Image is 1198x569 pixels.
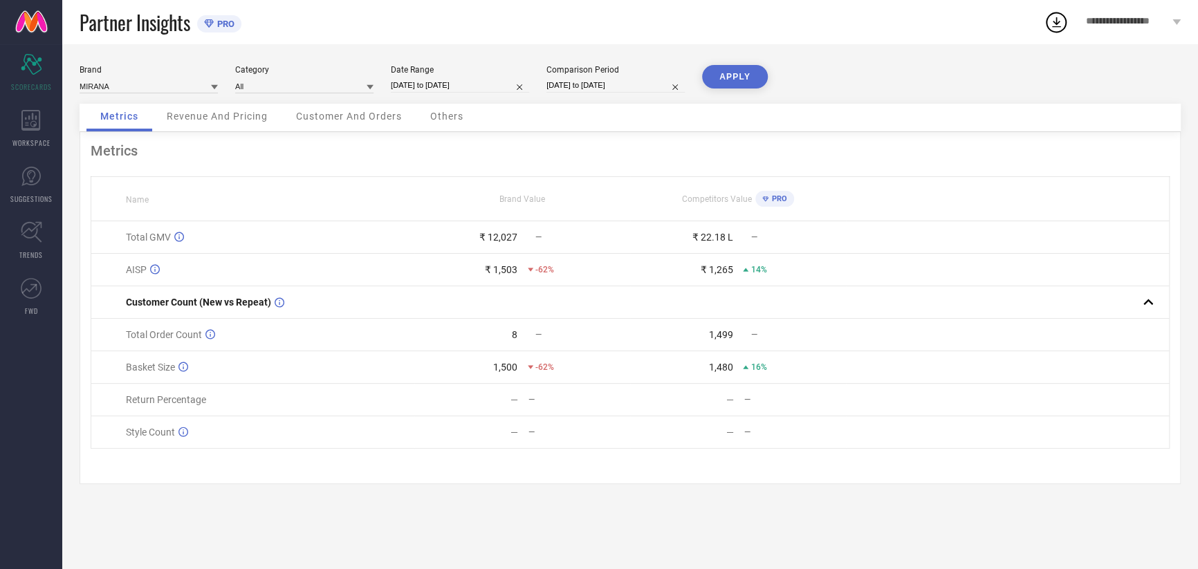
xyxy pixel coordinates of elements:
[12,138,50,148] span: WORKSPACE
[750,232,757,242] span: —
[726,427,733,438] div: —
[214,19,234,29] span: PRO
[510,394,518,405] div: —
[235,65,374,75] div: Category
[528,427,629,437] div: —
[126,362,175,373] span: Basket Size
[535,232,542,242] span: —
[708,362,732,373] div: 1,480
[126,329,202,340] span: Total Order Count
[80,65,218,75] div: Brand
[750,265,766,274] span: 14%
[535,265,554,274] span: -62%
[19,250,43,260] span: TRENDS
[391,78,529,93] input: Select date range
[546,65,685,75] div: Comparison Period
[11,82,52,92] span: SCORECARDS
[91,142,1170,159] div: Metrics
[546,78,685,93] input: Select comparison period
[535,330,542,339] span: —
[708,329,732,340] div: 1,499
[167,111,268,122] span: Revenue And Pricing
[768,194,787,203] span: PRO
[744,427,845,437] div: —
[100,111,138,122] span: Metrics
[391,65,529,75] div: Date Range
[750,330,757,339] span: —
[1044,10,1069,35] div: Open download list
[485,264,517,275] div: ₹ 1,503
[726,394,733,405] div: —
[528,395,629,404] div: —
[700,264,732,275] div: ₹ 1,265
[126,195,149,205] span: Name
[512,329,517,340] div: 8
[126,297,271,308] span: Customer Count (New vs Repeat)
[750,362,766,372] span: 16%
[499,194,545,204] span: Brand Value
[430,111,463,122] span: Others
[692,232,732,243] div: ₹ 22.18 L
[510,427,518,438] div: —
[25,306,38,316] span: FWD
[126,232,171,243] span: Total GMV
[10,194,53,204] span: SUGGESTIONS
[493,362,517,373] div: 1,500
[702,65,768,88] button: APPLY
[126,394,206,405] span: Return Percentage
[126,427,175,438] span: Style Count
[80,8,190,37] span: Partner Insights
[682,194,752,204] span: Competitors Value
[744,395,845,404] div: —
[126,264,147,275] span: AISP
[535,362,554,372] span: -62%
[479,232,517,243] div: ₹ 12,027
[296,111,402,122] span: Customer And Orders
